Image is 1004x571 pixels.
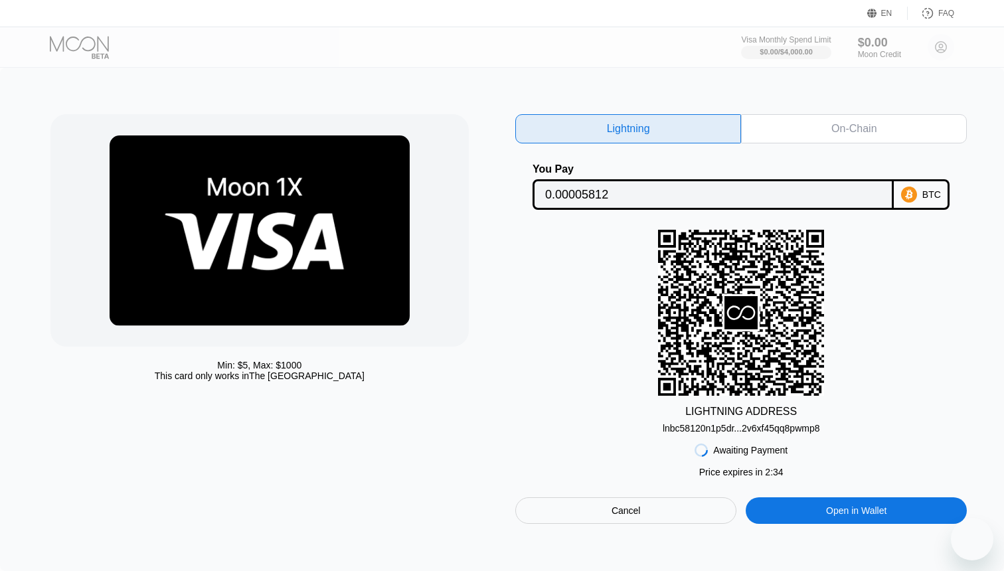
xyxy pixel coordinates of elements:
[663,423,820,434] div: lnbc58120n1p5dr...2v6xf45qq8pwmp8
[515,114,741,143] div: Lightning
[515,497,736,524] div: Cancel
[867,7,908,20] div: EN
[746,497,967,524] div: Open in Wallet
[699,467,784,477] div: Price expires in
[760,48,813,56] div: $0.00 / $4,000.00
[685,406,797,418] div: LIGHTNING ADDRESS
[607,122,650,135] div: Lightning
[908,7,954,20] div: FAQ
[515,163,967,210] div: You PayBTC
[741,114,967,143] div: On-Chain
[612,505,641,517] div: Cancel
[663,418,820,434] div: lnbc58120n1p5dr...2v6xf45qq8pwmp8
[951,518,993,560] iframe: Button to launch messaging window
[217,360,301,370] div: Min: $ 5 , Max: $ 1000
[765,467,783,477] span: 2 : 34
[938,9,954,18] div: FAQ
[741,35,831,59] div: Visa Monthly Spend Limit$0.00/$4,000.00
[533,163,894,175] div: You Pay
[826,505,886,517] div: Open in Wallet
[741,35,831,44] div: Visa Monthly Spend Limit
[881,9,892,18] div: EN
[831,122,877,135] div: On-Chain
[713,445,788,455] div: Awaiting Payment
[155,370,365,381] div: This card only works in The [GEOGRAPHIC_DATA]
[922,189,941,200] div: BTC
